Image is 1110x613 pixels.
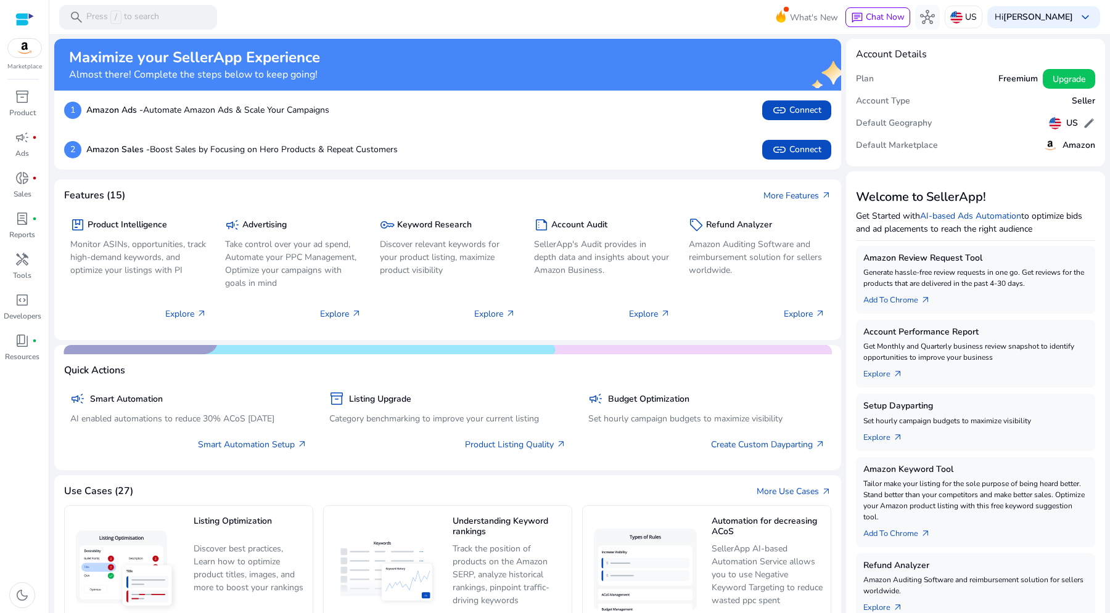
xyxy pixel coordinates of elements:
span: campaign [70,391,85,406]
span: arrow_outward [351,309,361,319]
p: 1 [64,102,81,119]
a: Create Custom Dayparting [711,438,825,451]
p: SellerApp's Audit provides in depth data and insights about your Amazon Business. [534,238,670,277]
h5: Product Intelligence [88,220,167,230]
span: Connect [772,142,821,157]
p: Developers [4,311,41,322]
span: Connect [772,103,821,118]
b: [PERSON_NAME] [1003,11,1073,23]
span: inventory_2 [15,89,30,104]
p: Explore [629,307,670,320]
span: dark_mode [15,588,30,603]
b: Amazon Sales - [86,144,150,155]
p: 2 [64,141,81,158]
h5: Default Marketplace [856,140,938,151]
span: code_blocks [15,293,30,307]
span: donut_small [15,171,30,185]
p: Amazon Auditing Software and reimbursement solution for sellers worldwide. [689,238,825,277]
img: us.svg [950,11,963,23]
h5: Amazon [1063,140,1095,151]
h5: Seller [1072,96,1095,107]
a: Explorearrow_outward [863,426,913,444]
span: keyboard_arrow_down [1078,10,1093,25]
p: Press to search [86,10,159,24]
p: Explore [320,307,361,320]
a: Explorearrow_outward [863,363,913,380]
h4: Use Cases (27) [64,485,133,497]
a: Add To Chrome [863,289,940,306]
h5: Refund Analyzer [863,561,1088,571]
p: Category benchmarking to improve your current listing [329,412,566,425]
p: Product [9,107,36,118]
span: arrow_outward [815,439,825,449]
span: What's New [790,7,838,28]
span: campaign [588,391,603,406]
span: arrow_outward [821,190,831,200]
p: Explore [474,307,516,320]
h2: Maximize your SellerApp Experience [69,49,320,67]
h5: Freemium [998,74,1038,84]
span: Upgrade [1053,73,1085,86]
img: Understanding Keyword rankings [330,532,443,611]
p: US [965,6,977,28]
span: arrow_outward [556,439,566,449]
a: More Use Casesarrow_outward [757,485,831,498]
span: link [772,103,787,118]
iframe: SalesIQ Chatwindow [866,195,1107,604]
h5: Amazon Keyword Tool [863,465,1088,475]
p: Discover relevant keywords for your product listing, maximize product visibility [380,238,516,277]
p: Resources [5,351,39,362]
h5: Listing Upgrade [349,394,411,405]
span: arrow_outward [506,309,516,319]
span: package [70,217,85,232]
h5: Keyword Research [397,220,472,230]
span: campaign [225,217,240,232]
a: Add To Chrome [863,522,940,540]
span: arrow_outward [821,487,831,497]
p: Boost Sales by Focusing on Hero Products & Repeat Customers [86,143,398,156]
span: inventory_2 [329,391,344,406]
p: Set hourly campaign budgets to maximize visibility [863,415,1088,426]
p: Tailor make your listing for the sole purpose of being heard better. Stand better than your compe... [863,478,1088,522]
img: amazon.svg [8,39,41,57]
p: Track the position of products on the Amazon SERP, analyze historical rankings, pinpoint traffic-... [453,542,565,607]
h4: Account Details [856,49,927,60]
p: Reports [9,229,35,240]
p: Explore [784,307,825,320]
span: sell [689,217,704,232]
button: linkConnect [762,140,831,160]
button: chatChat Now [845,7,910,27]
p: Monitor ASINs, opportunities, track high-demand keywords, and optimize your listings with PI [70,238,207,277]
p: SellerApp AI-based Automation Service allows you to use Negative Keyword Targeting to reduce wast... [712,542,824,607]
span: search [69,10,84,25]
h5: Smart Automation [90,394,163,405]
span: link [772,142,787,157]
h5: Refund Analyzer [706,220,772,230]
span: book_4 [15,333,30,348]
h5: US [1066,118,1078,129]
h3: Welcome to SellerApp! [856,190,1095,205]
button: linkConnect [762,100,831,120]
h5: Default Geography [856,118,932,129]
span: lab_profile [15,211,30,226]
p: Get Started with to optimize bids and ad placements to reach the right audience [856,209,1095,235]
h5: Understanding Keyword rankings [453,516,565,538]
span: fiber_manual_record [32,338,37,343]
span: arrow_outward [660,309,670,319]
span: arrow_outward [893,603,903,612]
p: Automate Amazon Ads & Scale Your Campaigns [86,104,329,116]
h4: Features (15) [64,190,125,201]
span: summarize [534,217,549,232]
h4: Almost there! Complete the steps below to keep going! [69,69,320,81]
button: Upgrade [1043,69,1095,89]
h5: Plan [856,74,874,84]
p: Get Monthly and Quarterly business review snapshot to identify opportunities to improve your busi... [863,341,1088,363]
h5: Listing Optimization [194,516,306,538]
span: handyman [15,252,30,267]
p: Ads [15,148,29,159]
span: Chat Now [866,11,905,23]
b: Amazon Ads - [86,104,143,116]
a: Smart Automation Setup [198,438,307,451]
span: / [110,10,121,24]
span: fiber_manual_record [32,135,37,140]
